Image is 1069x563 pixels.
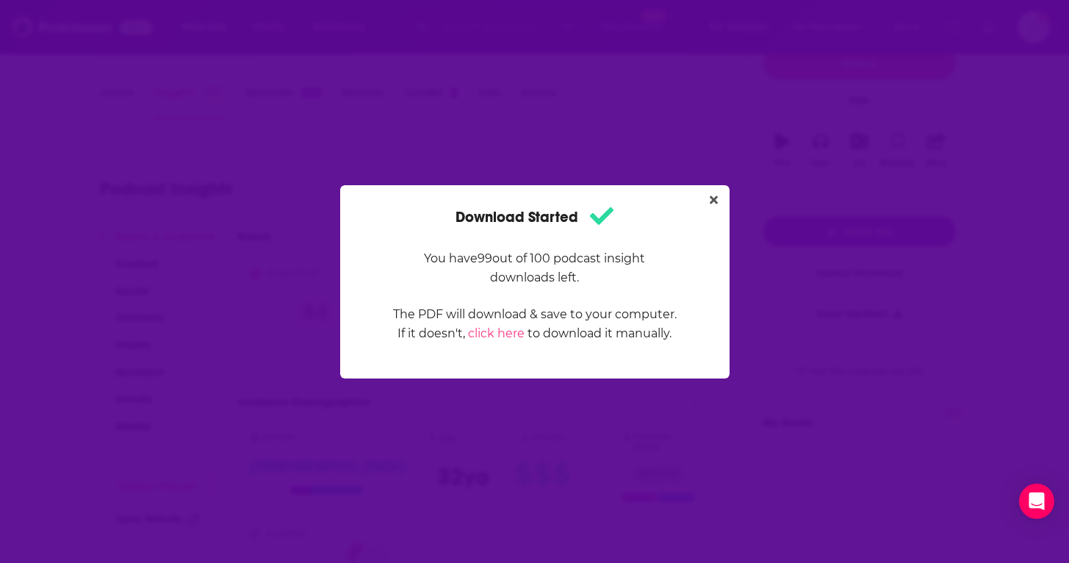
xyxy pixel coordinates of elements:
h1: Download Started [456,203,613,232]
button: Close [704,191,724,209]
a: click here [468,326,525,340]
p: You have 99 out of 100 podcast insight downloads left. [392,249,677,287]
p: The PDF will download & save to your computer. If it doesn't, to download it manually. [392,305,677,343]
div: Open Intercom Messenger [1019,484,1054,519]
